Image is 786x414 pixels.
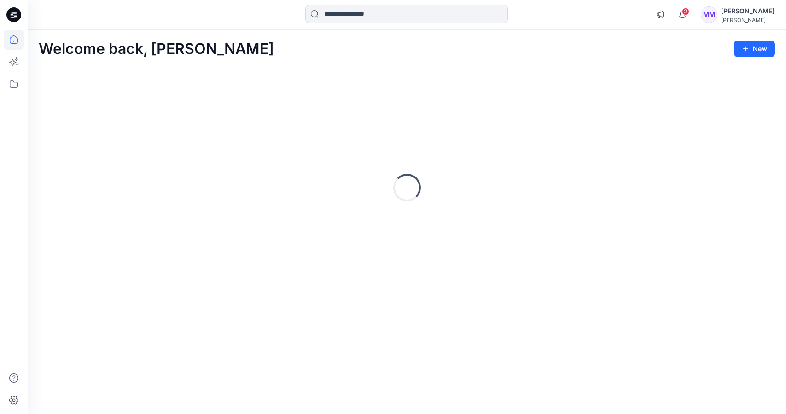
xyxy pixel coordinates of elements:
div: [PERSON_NAME] [721,17,774,24]
div: [PERSON_NAME] [721,6,774,17]
button: New [734,41,775,57]
span: 2 [682,8,689,15]
h2: Welcome back, [PERSON_NAME] [39,41,274,58]
div: MM [701,6,717,23]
